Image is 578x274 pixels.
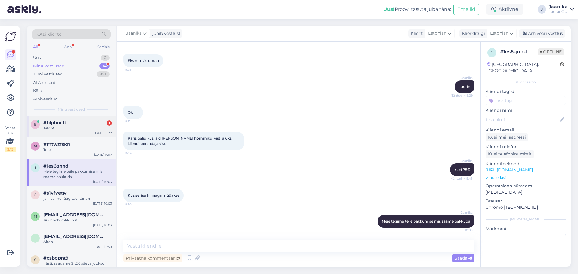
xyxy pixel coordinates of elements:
[34,144,37,148] span: m
[486,144,566,150] p: Kliendi telefon
[459,30,485,37] div: Klienditugi
[33,88,42,94] div: Kõik
[43,196,112,201] div: jah, saime räägitud, tänan
[37,31,61,38] span: Otsi kliente
[5,31,16,42] img: Askly Logo
[5,125,16,152] div: Vaata siia
[93,201,112,206] div: [DATE] 10:03
[101,55,110,61] div: 0
[125,150,148,155] span: 9:42
[382,219,470,223] span: Meie tegime teile pakkumise mis saame pakkuda
[97,71,110,77] div: 99+
[125,119,148,124] span: 9:31
[548,5,568,9] div: Jaanika
[43,120,66,125] span: #blphncft
[43,212,106,217] span: martensirelin@gmail.com
[538,48,564,55] span: Offline
[43,239,112,245] div: Aitäh
[486,204,566,211] p: Chrome [TECHNICAL_ID]
[123,254,182,262] div: Privaatne kommentaar
[125,67,148,72] span: 9:28
[486,150,534,158] div: Küsi telefoninumbrit
[486,175,566,180] p: Vaata edasi ...
[450,93,473,98] span: Nähtud ✓ 9:29
[62,43,73,51] div: Web
[43,217,112,223] div: siis läheb kokkuostu
[43,234,106,239] span: liis.arro@gmail.com
[93,180,112,184] div: [DATE] 10:03
[486,183,566,189] p: Operatsioonisüsteem
[486,79,566,85] div: Kliendi info
[33,96,58,102] div: Arhiveeritud
[128,58,159,63] span: Eks ma siis ootan
[32,43,39,51] div: All
[34,122,37,127] span: b
[461,84,470,89] span: uurin
[5,147,16,152] div: 2 / 3
[487,61,560,74] div: [GEOGRAPHIC_DATA], [GEOGRAPHIC_DATA]
[33,63,64,69] div: Minu vestlused
[34,257,37,262] span: c
[33,80,55,86] div: AI Assistent
[454,167,470,172] span: kuni 75€
[486,226,566,232] p: Märkmed
[486,116,559,123] input: Lisa nimi
[93,223,112,227] div: [DATE] 10:03
[450,228,473,232] span: 10:03
[548,5,574,14] a: JaanikaLuutar OÜ
[35,165,36,170] span: 1
[450,75,473,80] span: Jaanika
[128,136,232,146] span: Päris palju küsijaid [PERSON_NAME] hommikul vist ja üks klienditeenindaja vist
[43,142,70,147] span: #mtwzfskn
[43,147,112,152] div: Tere!
[408,30,423,37] div: Klient
[450,159,473,163] span: Jaanika
[486,217,566,222] div: [PERSON_NAME]
[486,96,566,105] input: Lisa tag
[58,107,85,112] span: Minu vestlused
[450,210,473,215] span: Jaanika
[486,127,566,133] p: Kliendi email
[99,63,110,69] div: 14
[519,29,565,38] div: Arhiveeri vestlus
[94,152,112,157] div: [DATE] 10:17
[486,167,533,173] a: [URL][DOMAIN_NAME]
[33,71,63,77] div: Tiimi vestlused
[96,43,111,51] div: Socials
[43,169,112,180] div: Meie tegime teile pakkumise mis saame pakkuda
[453,4,479,15] button: Emailid
[43,125,112,131] div: Aitäh!
[34,236,36,240] span: l
[43,255,68,261] span: #csbopnt9
[95,266,112,271] div: [DATE] 9:33
[126,30,142,37] span: Jaanika
[128,110,133,115] span: Ok
[548,9,568,14] div: Luutar OÜ
[383,6,395,12] b: Uus!
[500,48,538,55] div: # 1es6qnnd
[486,133,528,141] div: Küsi meiliaadressi
[491,50,493,55] span: 1
[150,30,181,37] div: juhib vestlust
[486,161,566,167] p: Klienditeekond
[455,255,472,261] span: Saada
[94,131,112,135] div: [DATE] 11:37
[450,176,473,181] span: Nähtud ✓ 9:45
[486,4,523,15] div: Aktiivne
[486,88,566,95] p: Kliendi tag'id
[34,192,36,197] span: s
[428,30,446,37] span: Estonian
[486,107,566,114] p: Kliendi nimi
[34,214,37,219] span: m
[43,190,67,196] span: #s1vfyegv
[128,193,179,198] span: Kus sellise hinnaga müüakse
[486,189,566,195] p: [MEDICAL_DATA]
[107,120,112,126] div: 1
[43,163,68,169] span: #1es6qnnd
[43,261,112,266] div: hästi, saadame 2 tööpäeva jooksul
[490,30,508,37] span: Estonian
[383,6,451,13] div: Proovi tasuta juba täna:
[95,245,112,249] div: [DATE] 9:50
[486,198,566,204] p: Brauser
[538,5,546,14] div: J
